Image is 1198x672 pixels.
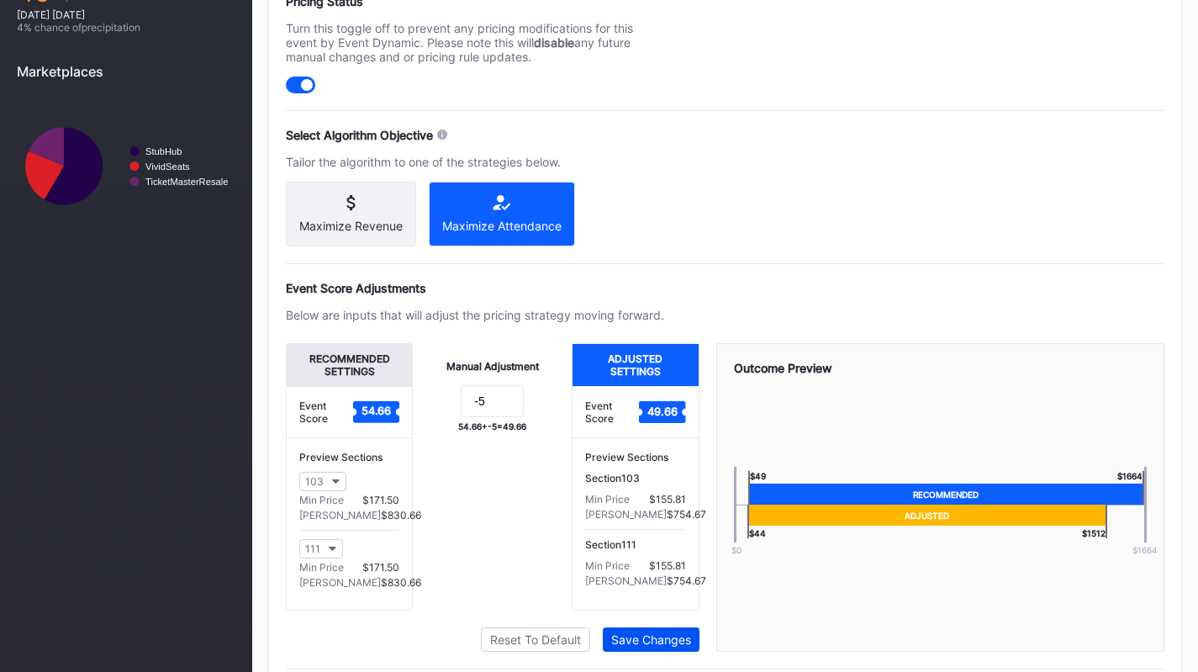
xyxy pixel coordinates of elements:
[458,421,526,431] div: 54.66 + -5 = 49.66
[585,538,685,551] div: Section 111
[667,574,706,587] div: $754.67
[287,344,412,386] div: Recommended Settings
[1115,545,1174,555] div: $ 1664
[299,539,343,558] button: 111
[1082,526,1107,538] div: $ 1512
[299,451,399,463] div: Preview Sections
[611,632,691,647] div: Save Changes
[585,493,630,505] div: Min Price
[286,281,1164,295] div: Event Score Adjustments
[481,627,590,652] button: Reset To Default
[299,219,403,233] div: Maximize Revenue
[585,508,667,521] div: [PERSON_NAME]
[286,128,433,142] div: Select Algorithm Objective
[585,472,685,484] div: Section 103
[381,509,421,521] div: $830.66
[299,561,344,574] div: Min Price
[299,576,381,589] div: [PERSON_NAME]
[649,493,686,505] div: $155.81
[145,146,182,156] text: StubHub
[585,399,639,425] div: Event Score
[734,361,1148,375] div: Outcome Preview
[286,155,664,169] div: Tailor the algorithm to one of the strategies below.
[362,561,399,574] div: $171.50
[490,632,581,647] div: Reset To Default
[446,360,539,373] div: Manual Adjustment
[17,93,235,240] svg: Chart title
[299,472,346,491] button: 103
[573,344,698,386] div: Adjusted Settings
[17,8,235,21] div: [DATE] [DATE]
[145,161,190,172] text: VividSeats
[381,576,421,589] div: $830.66
[748,484,1144,505] div: Recommended
[299,509,381,521] div: [PERSON_NAME]
[585,559,630,572] div: Min Price
[585,574,667,587] div: [PERSON_NAME]
[603,627,699,652] button: Save Changes
[748,471,766,484] div: $ 49
[17,21,235,34] div: 4 % chance of precipitation
[747,505,1107,526] div: Adjusted
[299,494,344,506] div: Min Price
[667,508,706,521] div: $754.67
[442,219,562,233] div: Maximize Attendance
[17,63,235,80] div: Marketplaces
[1117,471,1144,484] div: $ 1664
[145,177,228,187] text: TicketMasterResale
[286,21,664,64] div: Turn this toggle off to prevent any pricing modifications for this event by Event Dynamic. Please...
[305,475,324,488] div: 103
[299,399,353,425] div: Event Score
[707,545,766,555] div: $0
[534,35,574,50] strong: disable
[649,559,686,572] div: $155.81
[286,308,664,322] div: Below are inputs that will adjust the pricing strategy moving forward.
[647,405,678,418] text: 49.66
[361,405,391,418] text: 54.66
[747,526,766,538] div: $ 44
[305,542,320,555] div: 111
[362,494,399,506] div: $171.50
[585,451,685,463] div: Preview Sections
